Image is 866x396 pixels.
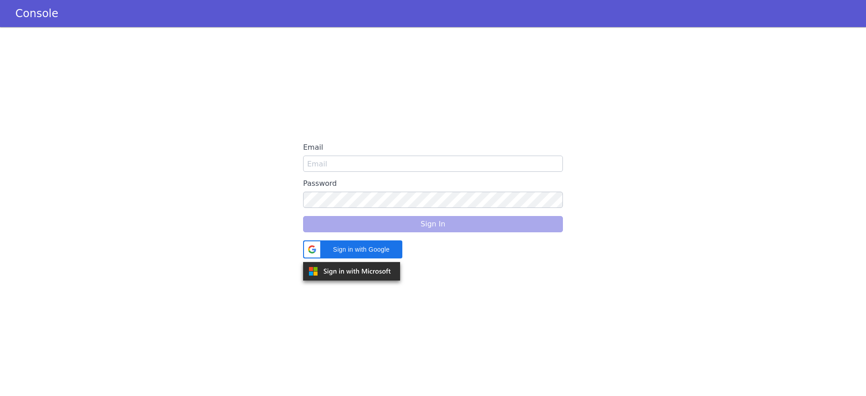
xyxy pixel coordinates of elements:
[303,156,563,172] input: Email
[303,262,400,281] img: azure.svg
[303,240,402,258] div: Sign in with Google
[5,7,69,20] a: Console
[303,175,563,192] label: Password
[303,139,563,156] label: Email
[326,245,397,254] span: Sign in with Google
